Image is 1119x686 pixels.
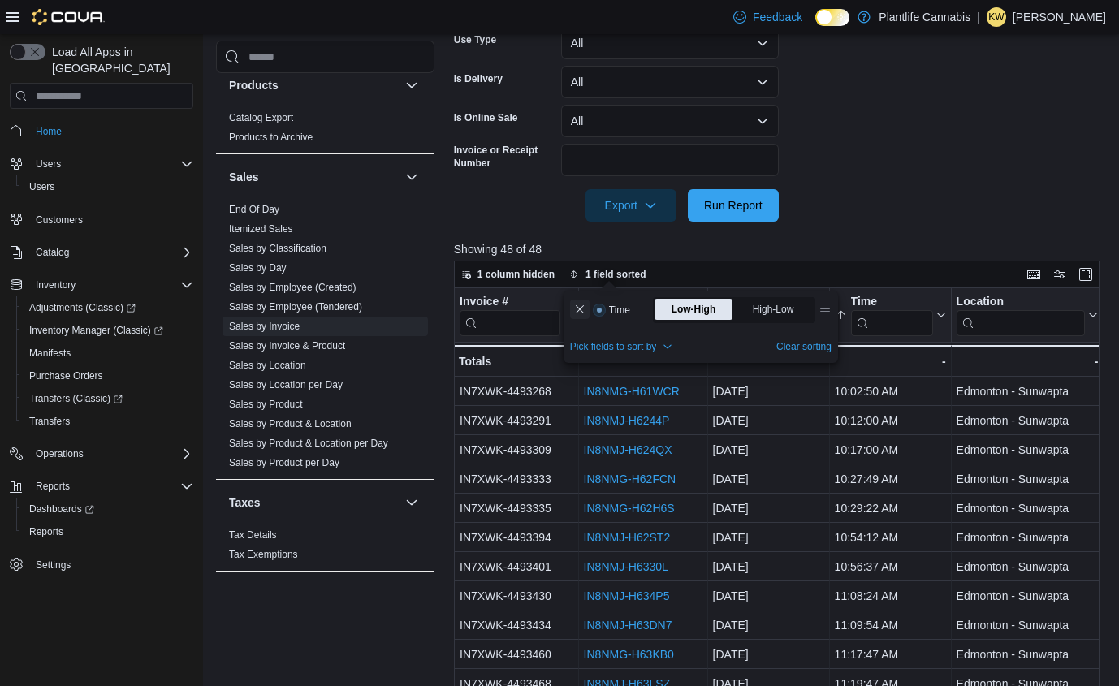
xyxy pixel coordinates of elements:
[3,553,200,576] button: Settings
[454,33,496,46] label: Use Type
[10,112,193,619] nav: Complex example
[3,119,200,142] button: Home
[23,499,193,519] span: Dashboards
[16,296,200,319] a: Adjustments (Classic)
[229,456,339,469] span: Sales by Product per Day
[23,522,70,541] a: Reports
[977,7,980,27] p: |
[229,549,298,560] a: Tax Exemptions
[834,586,945,606] div: 11:08:24 AM
[776,340,832,353] span: Clear sorting
[36,157,61,170] span: Users
[23,343,193,363] span: Manifests
[36,246,69,259] span: Catalog
[229,112,293,123] a: Catalog Export
[23,389,129,408] a: Transfers (Classic)
[1076,265,1095,284] button: Enter fullscreen
[712,382,823,401] div: [DATE]
[29,525,63,538] span: Reports
[29,347,71,360] span: Manifests
[36,278,76,291] span: Inventory
[229,77,399,93] button: Products
[3,274,200,296] button: Inventory
[819,304,832,317] div: Drag handle
[16,387,200,410] a: Transfers (Classic)
[29,503,94,516] span: Dashboards
[32,9,105,25] img: Cova
[229,131,313,144] span: Products to Archive
[29,415,70,428] span: Transfers
[16,319,200,342] a: Inventory Manager (Classic)
[727,1,809,33] a: Feedback
[216,200,434,479] div: Sales
[229,378,343,391] span: Sales by Location per Day
[459,352,573,371] div: Totals
[583,385,679,398] a: IN8NMG-H61WCR
[23,522,193,541] span: Reports
[229,243,326,254] a: Sales by Classification
[23,298,193,317] span: Adjustments (Classic)
[570,340,657,353] span: Pick fields to sort by
[216,108,434,153] div: Products
[23,412,76,431] a: Transfers
[29,180,54,193] span: Users
[712,557,823,576] div: [DATE]
[585,268,646,281] span: 1 field sorted
[776,337,832,356] button: Clear sorting
[460,295,560,336] div: Invoice #
[29,444,193,464] span: Operations
[23,343,77,363] a: Manifests
[229,204,279,215] a: End Of Day
[29,554,193,575] span: Settings
[460,440,573,459] div: IN7XWK-4493309
[229,360,306,371] a: Sales by Location
[561,105,779,137] button: All
[36,214,83,227] span: Customers
[987,7,1006,27] div: Kate Wittenberg
[585,189,676,222] button: Export
[23,298,142,317] a: Adjustments (Classic)
[36,447,84,460] span: Operations
[229,529,277,541] a: Tax Details
[704,197,763,214] span: Run Report
[16,342,200,365] button: Manifests
[29,392,123,405] span: Transfers (Classic)
[229,321,300,332] a: Sales by Invoice
[570,337,673,356] button: Pick fields to sort by
[956,295,1085,310] div: Location
[956,411,1098,430] div: Edmonton - Sunwapta
[402,76,421,95] button: Products
[583,531,670,544] a: IN8NMJ-H62ST2
[229,203,279,216] span: End Of Day
[229,77,279,93] h3: Products
[688,189,779,222] button: Run Report
[1050,265,1069,284] button: Display options
[229,494,261,511] h3: Taxes
[956,295,1098,336] button: Location
[834,352,945,371] div: -
[879,7,970,27] p: Plantlife Cannabis
[3,442,200,465] button: Operations
[1013,7,1106,27] p: [PERSON_NAME]
[402,493,421,512] button: Taxes
[402,167,421,187] button: Sales
[23,366,110,386] a: Purchase Orders
[229,132,313,143] a: Products to Archive
[16,175,200,198] button: Users
[956,498,1098,518] div: Edmonton - Sunwapta
[753,297,797,321] span: High-Low
[229,111,293,124] span: Catalog Export
[455,265,561,284] button: 1 column hidden
[229,222,293,235] span: Itemized Sales
[583,502,674,515] a: IN8NMG-H62H6S
[850,295,932,310] div: Time
[583,414,669,427] a: IN8NMJ-H6244P
[36,559,71,572] span: Settings
[3,241,200,264] button: Catalog
[834,615,945,635] div: 11:09:54 AM
[29,477,76,496] button: Reports
[23,366,193,386] span: Purchase Orders
[3,153,200,175] button: Users
[29,301,136,314] span: Adjustments (Classic)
